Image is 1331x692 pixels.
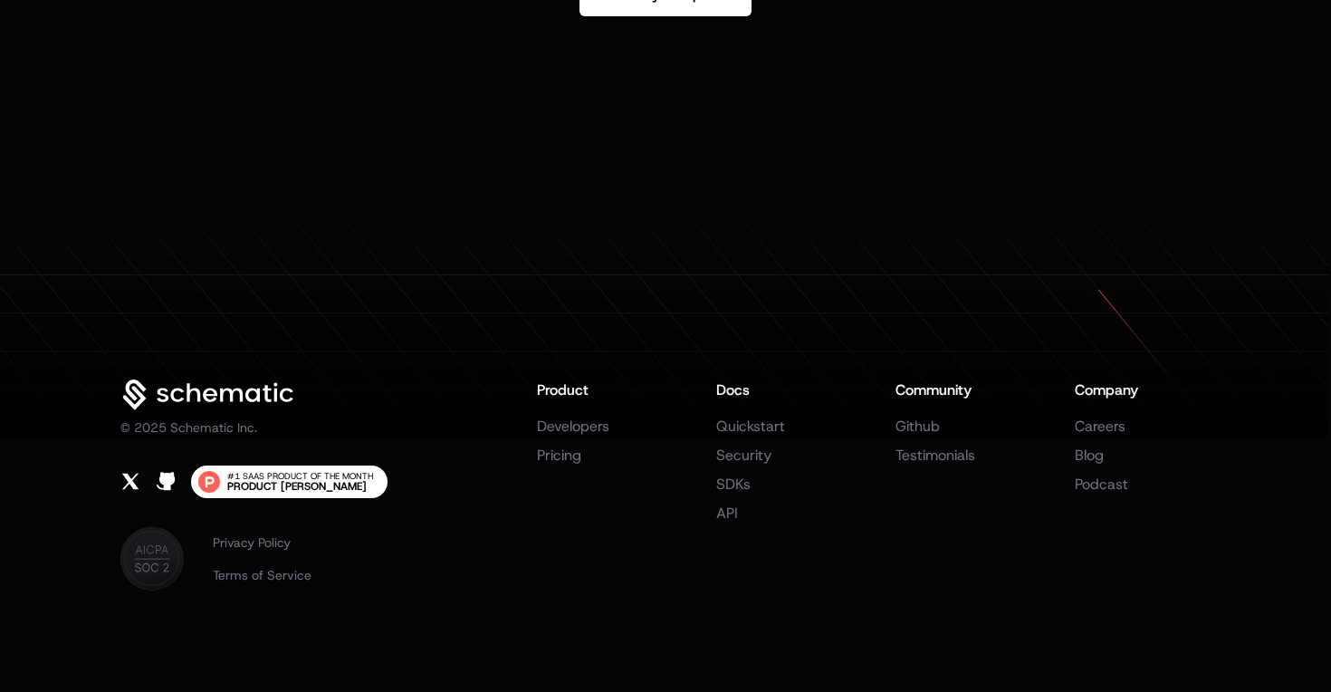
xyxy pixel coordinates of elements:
[120,471,141,492] a: X
[716,446,771,465] a: Security
[716,380,852,401] h3: Docs
[895,446,975,465] a: Testimonials
[537,417,609,436] a: Developers
[716,475,751,494] a: SDKs
[227,481,367,492] span: Product [PERSON_NAME]
[227,472,373,481] span: #1 SaaS Product of the Month
[1075,417,1125,436] a: Careers
[1075,446,1104,465] a: Blog
[716,417,785,436] a: Quickstart
[537,380,673,401] h3: Product
[895,417,940,436] a: Github
[191,466,388,498] a: #1 SaaS Product of the MonthProduct [PERSON_NAME]
[213,566,311,584] a: Terms of Service
[1075,380,1211,401] h3: Company
[537,446,581,465] a: Pricing
[1075,475,1128,494] a: Podcast
[716,504,738,523] a: API
[156,471,177,492] a: Github
[213,533,311,552] a: Privacy Policy
[120,527,184,591] img: SOC II & Aicapa
[895,380,1031,401] h3: Community
[120,418,257,437] p: © 2025 Schematic Inc.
